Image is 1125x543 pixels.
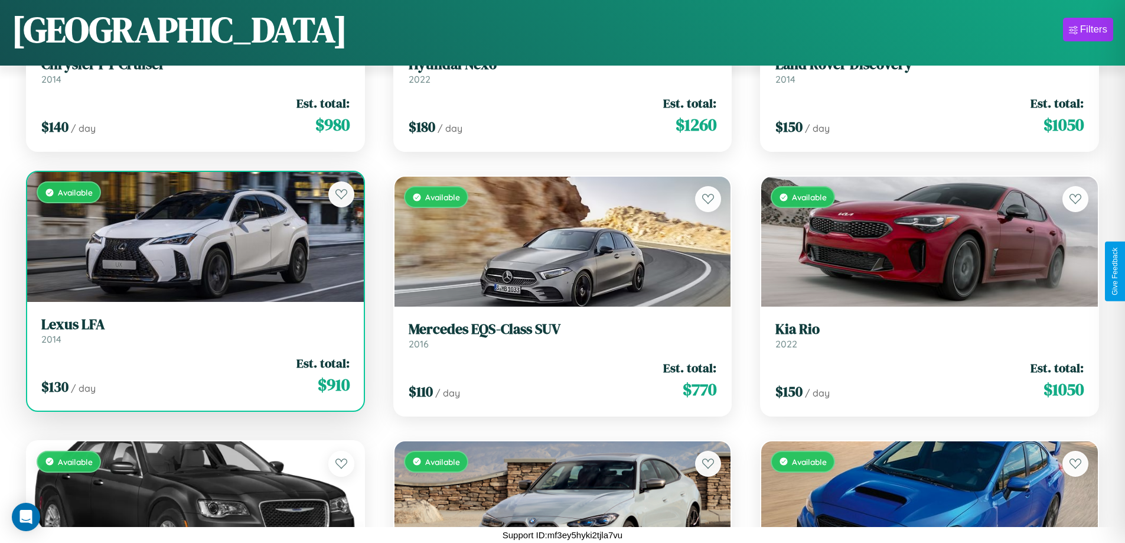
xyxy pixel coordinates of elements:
span: $ 980 [315,113,350,136]
span: $ 180 [409,117,435,136]
a: Hyundai Nexo2022 [409,56,717,85]
span: $ 1050 [1044,113,1084,136]
span: 2014 [775,73,795,85]
span: $ 110 [409,382,433,401]
span: $ 150 [775,117,803,136]
span: 2014 [41,73,61,85]
h1: [GEOGRAPHIC_DATA] [12,5,347,54]
button: Filters [1063,18,1113,41]
span: / day [435,387,460,399]
h3: Lexus LFA [41,316,350,333]
span: $ 130 [41,377,69,396]
span: $ 770 [683,378,716,401]
span: 2022 [409,73,431,85]
span: Est. total: [296,95,350,112]
span: Available [58,187,93,197]
span: $ 150 [775,382,803,401]
span: / day [805,122,830,134]
a: Chrysler PT Cruiser2014 [41,56,350,85]
span: Available [792,457,827,467]
span: / day [71,122,96,134]
span: Est. total: [1031,359,1084,376]
span: Available [58,457,93,467]
a: Land Rover Discovery2014 [775,56,1084,85]
span: Est. total: [663,95,716,112]
div: Give Feedback [1111,248,1119,295]
h3: Mercedes EQS-Class SUV [409,321,717,338]
p: Support ID: mf3ey5hyki2tjla7vu [503,527,622,543]
span: Available [425,457,460,467]
span: $ 1260 [676,113,716,136]
span: 2016 [409,338,429,350]
a: Kia Rio2022 [775,321,1084,350]
span: / day [71,382,96,394]
div: Open Intercom Messenger [12,503,40,531]
span: Est. total: [296,355,350,372]
span: / day [805,387,830,399]
span: Est. total: [663,359,716,376]
span: $ 1050 [1044,378,1084,401]
span: 2022 [775,338,797,350]
span: / day [438,122,462,134]
h3: Kia Rio [775,321,1084,338]
span: $ 140 [41,117,69,136]
span: Available [792,192,827,202]
a: Lexus LFA2014 [41,316,350,345]
a: Mercedes EQS-Class SUV2016 [409,321,717,350]
span: $ 910 [318,373,350,396]
span: 2014 [41,333,61,345]
span: Est. total: [1031,95,1084,112]
div: Filters [1080,24,1107,35]
span: Available [425,192,460,202]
